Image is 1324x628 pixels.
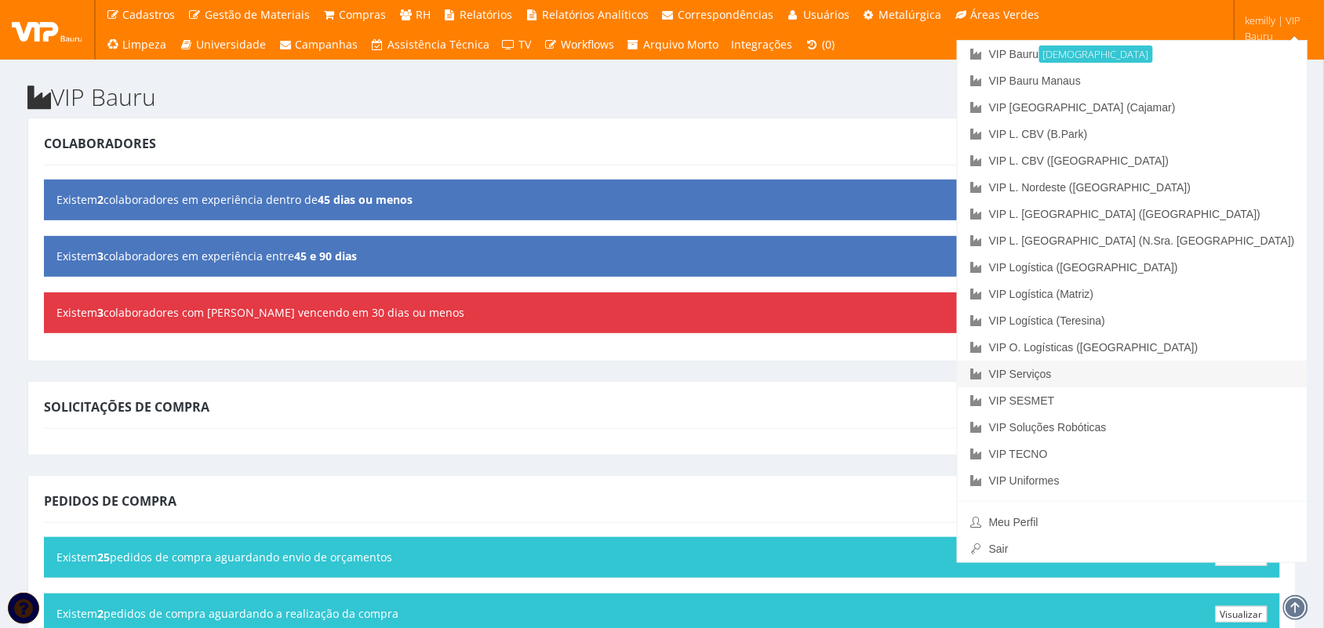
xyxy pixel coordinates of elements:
span: Arquivo Morto [644,37,719,52]
span: Compras [340,7,387,22]
a: VIP Logística (Teresina) [958,307,1308,334]
span: Áreas Verdes [971,7,1040,22]
a: Workflows [538,30,621,60]
a: Arquivo Morto [620,30,726,60]
div: Existem colaboradores em experiência dentro de [44,180,1280,220]
a: Limpeza [100,30,173,60]
small: [DEMOGRAPHIC_DATA] [1039,45,1153,63]
span: kemilly | VIP Bauru [1245,13,1304,44]
a: VIP Bauru[DEMOGRAPHIC_DATA] [958,41,1308,67]
span: Metalúrgica [879,7,942,22]
a: Assistência Técnica [365,30,497,60]
span: Cadastros [123,7,176,22]
a: VIP [GEOGRAPHIC_DATA] (Cajamar) [958,94,1308,121]
a: VIP SESMET [958,387,1308,414]
a: Integrações [726,30,799,60]
div: Existem colaboradores em experiência entre [44,236,1280,277]
b: 3 [97,249,104,263]
span: TV [519,37,532,52]
a: Visualizar [1216,606,1268,623]
span: RH [416,7,431,22]
span: Usuários [803,7,849,22]
a: VIP TECNO [958,441,1308,467]
span: Pedidos de Compra [44,492,176,510]
span: Campanhas [296,37,358,52]
span: Integrações [732,37,793,52]
a: TV [496,30,538,60]
a: VIP Logística ([GEOGRAPHIC_DATA]) [958,254,1308,281]
a: VIP Uniformes [958,467,1308,494]
a: Campanhas [272,30,365,60]
a: VIP L. [GEOGRAPHIC_DATA] ([GEOGRAPHIC_DATA]) [958,201,1308,227]
a: (0) [799,30,842,60]
span: Relatórios [460,7,513,22]
a: Meu Perfil [958,509,1308,535]
img: logo [12,18,82,42]
b: 25 [97,550,110,564]
a: VIP Soluções Robóticas [958,414,1308,441]
span: Workflows [561,37,614,52]
b: 2 [97,192,104,207]
span: Assistência Técnica [387,37,489,52]
a: VIP L. [GEOGRAPHIC_DATA] (N.Sra. [GEOGRAPHIC_DATA]) [958,227,1308,254]
b: 45 dias ou menos [318,192,413,207]
a: VIP Serviços [958,361,1308,387]
a: VIP L. Nordeste ([GEOGRAPHIC_DATA]) [958,174,1308,201]
span: Solicitações de Compra [44,398,209,416]
a: VIP Bauru Manaus [958,67,1308,94]
a: VIP L. CBV (B.Park) [958,121,1308,147]
div: Existem colaboradores com [PERSON_NAME] vencendo em 30 dias ou menos [44,292,1280,333]
span: Correspondências [678,7,774,22]
span: Colaboradores [44,135,156,152]
b: 2 [97,606,104,621]
a: VIP O. Logísticas ([GEOGRAPHIC_DATA]) [958,334,1308,361]
b: 45 e 90 dias [294,249,357,263]
span: (0) [822,37,835,52]
a: Sair [958,535,1308,562]
span: Relatórios Analíticos [542,7,649,22]
span: Limpeza [123,37,167,52]
h2: VIP Bauru [27,84,1297,110]
a: Universidade [173,30,273,60]
span: Gestão de Materiais [205,7,310,22]
span: Universidade [196,37,266,52]
a: VIP Logística (Matriz) [958,281,1308,307]
div: Existem pedidos de compra aguardando envio de orçamentos [44,537,1280,578]
a: VIP L. CBV ([GEOGRAPHIC_DATA]) [958,147,1308,174]
b: 3 [97,305,104,320]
